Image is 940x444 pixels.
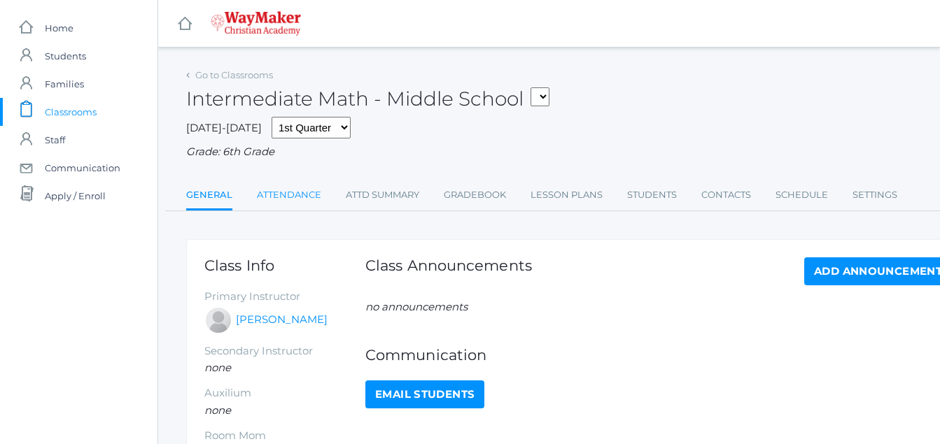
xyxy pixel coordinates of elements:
span: Families [45,70,84,98]
span: Students [45,42,86,70]
a: Students [627,181,677,209]
a: Go to Classrooms [195,69,273,80]
span: Apply / Enroll [45,182,106,210]
a: Settings [853,181,897,209]
span: Classrooms [45,98,97,126]
a: Attd Summary [346,181,419,209]
h1: Class Announcements [365,257,532,282]
h5: Room Mom [204,430,365,442]
a: Contacts [701,181,751,209]
h5: Auxilium [204,387,365,399]
span: Staff [45,126,65,154]
span: [DATE]-[DATE] [186,121,262,134]
em: none [204,403,231,417]
div: Bonnie Posey [204,306,232,334]
a: Lesson Plans [531,181,603,209]
a: General [186,181,232,211]
h2: Intermediate Math - Middle School [186,88,549,110]
h1: Class Info [204,257,365,273]
em: none [204,361,231,374]
a: Email Students [365,380,484,408]
h5: Secondary Instructor [204,345,365,357]
a: Attendance [257,181,321,209]
span: Communication [45,154,120,182]
h5: Primary Instructor [204,291,365,303]
a: Schedule [776,181,828,209]
a: [PERSON_NAME] [236,312,328,328]
a: Gradebook [444,181,506,209]
img: 4_waymaker-logo-stack-white.png [211,11,301,36]
span: Home [45,14,73,42]
em: no announcements [365,300,468,313]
